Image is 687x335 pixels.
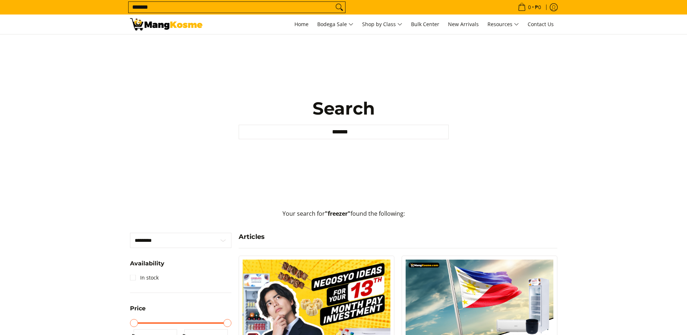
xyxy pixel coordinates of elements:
span: Bulk Center [411,21,439,28]
span: • [516,3,543,11]
span: ₱0 [534,5,542,10]
a: Contact Us [524,15,557,34]
span: Resources [487,20,519,29]
a: Shop by Class [359,15,406,34]
span: Home [294,21,309,28]
span: Shop by Class [362,20,402,29]
nav: Main Menu [210,15,557,34]
span: Bodega Sale [317,20,353,29]
summary: Open [130,261,164,272]
span: Contact Us [528,21,554,28]
span: Price [130,306,146,311]
a: Bulk Center [407,15,443,34]
a: Home [291,15,312,34]
img: Search: 27 results found for &quot;freezer&quot; | Page 2 | Mang Kosme [130,18,202,30]
summary: Open [130,306,146,317]
a: Resources [484,15,523,34]
button: Search [334,2,345,13]
a: New Arrivals [444,15,482,34]
a: Bodega Sale [314,15,357,34]
h1: Search [239,98,449,119]
strong: "freezer" [325,210,351,218]
p: Your search for found the following: [130,209,557,226]
a: In stock [130,272,159,284]
span: Availability [130,261,164,266]
span: New Arrivals [448,21,479,28]
h4: Articles [239,233,557,241]
span: 0 [527,5,532,10]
